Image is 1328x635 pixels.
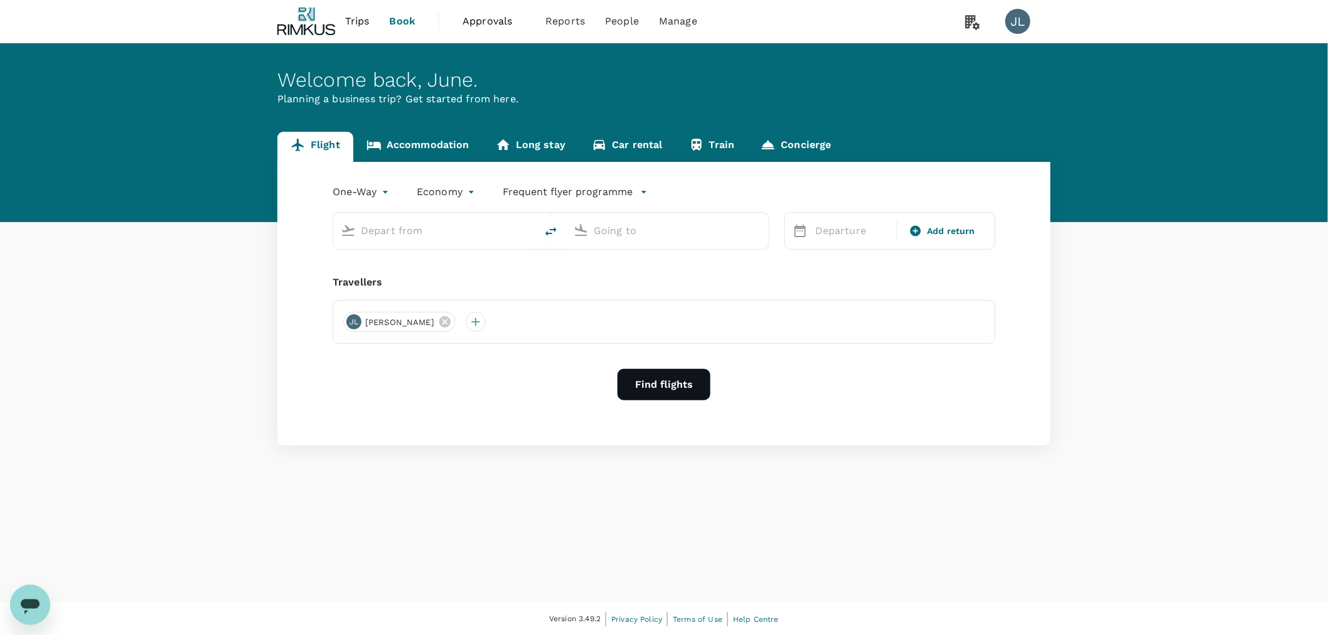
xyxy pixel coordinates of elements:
[483,132,579,162] a: Long stay
[503,184,648,200] button: Frequent flyer programme
[503,184,633,200] p: Frequent flyer programme
[733,615,779,624] span: Help Centre
[358,316,442,329] span: [PERSON_NAME]
[594,221,742,240] input: Going to
[605,14,639,29] span: People
[549,613,601,626] span: Version 3.49.2
[343,312,456,332] div: JL[PERSON_NAME]
[463,14,525,29] span: Approvals
[277,68,1051,92] div: Welcome back , June .
[545,14,585,29] span: Reports
[10,585,50,625] iframe: Button to launch messaging window
[536,216,566,247] button: delete
[579,132,676,162] a: Car rental
[346,314,361,329] div: JL
[611,612,662,626] a: Privacy Policy
[527,229,530,232] button: Open
[747,132,844,162] a: Concierge
[417,182,478,202] div: Economy
[333,275,995,290] div: Travellers
[1005,9,1031,34] div: JL
[815,223,889,238] p: Departure
[390,14,416,29] span: Book
[618,369,710,400] button: Find flights
[277,132,353,162] a: Flight
[659,14,697,29] span: Manage
[333,182,392,202] div: One-Way
[676,132,748,162] a: Train
[927,225,975,238] span: Add return
[277,8,335,35] img: Rimkus SG Pte. Ltd.
[611,615,662,624] span: Privacy Policy
[361,221,510,240] input: Depart from
[353,132,483,162] a: Accommodation
[760,229,763,232] button: Open
[673,612,722,626] a: Terms of Use
[345,14,370,29] span: Trips
[733,612,779,626] a: Help Centre
[277,92,1051,107] p: Planning a business trip? Get started from here.
[673,615,722,624] span: Terms of Use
